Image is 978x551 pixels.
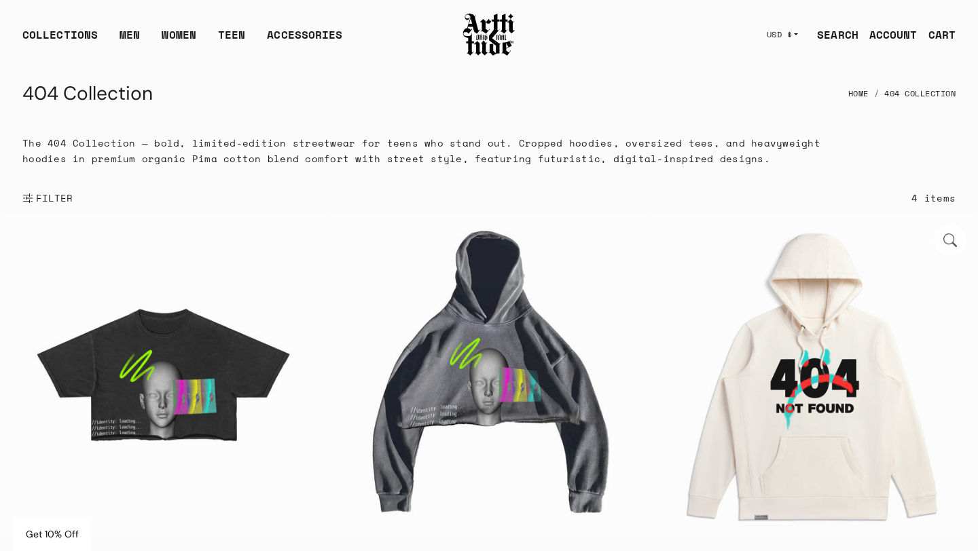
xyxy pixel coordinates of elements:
ul: Main navigation [12,26,353,54]
a: Open cart [918,21,956,48]
img: Identity Loading 2.0 Cropped Tee [1,213,326,538]
span: Get 10% Off [26,528,79,540]
a: MEN [120,26,140,54]
p: The 404 Collection — bold, limited-edition streetwear for teens who stand out. Cropped hoodies, o... [22,135,848,166]
a: Home [848,79,869,109]
button: Show filters [22,183,73,213]
div: ACCESSORIES [267,26,342,54]
a: ACCOUNT [858,21,918,48]
a: WOMEN [162,26,196,54]
button: USD $ [759,20,807,50]
h1: 404 Collection [22,77,153,110]
div: Get 10% Off [14,517,91,551]
li: 404 Collection [869,79,956,109]
img: Identity Loading 1.0 Cropped Hoodie [327,213,652,538]
a: TEEN [218,26,245,54]
img: 404 Not Found Signature Hoodie [652,213,977,538]
span: FILTER [33,191,73,205]
img: Arttitude [462,12,516,58]
a: SEARCH [806,21,858,48]
span: USD $ [767,29,793,40]
div: 4 items [911,190,956,206]
div: COLLECTIONS [22,26,98,54]
div: CART [928,26,956,43]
